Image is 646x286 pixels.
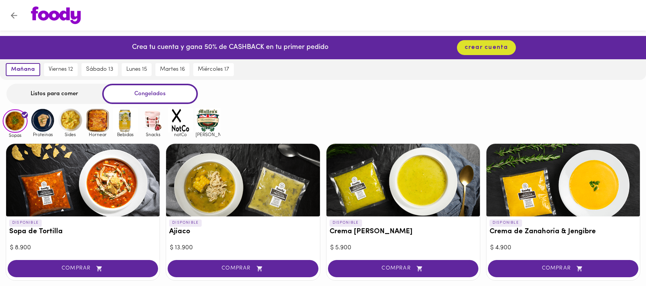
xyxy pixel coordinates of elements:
[457,40,516,55] button: crear cuenta
[7,84,102,104] div: Listos para comer
[193,63,234,76] button: miércoles 17
[8,260,158,277] button: COMPRAR
[85,132,110,137] span: Hornear
[113,108,138,133] img: Bebidas
[166,144,320,216] div: Ajiaco
[5,6,23,25] button: Volver
[602,242,638,278] iframe: Messagebird Livechat Widget
[132,43,328,53] p: Crea tu cuenta y gana 50% de CASHBACK en tu primer pedido
[30,132,55,137] span: Proteinas
[10,244,156,252] div: $ 8.900
[338,265,469,272] span: COMPRAR
[85,108,110,133] img: Hornear
[168,108,193,133] img: notCo
[9,228,157,236] h3: Sopa de Tortilla
[3,133,28,138] span: Sopas
[49,66,73,73] span: viernes 12
[6,144,160,216] div: Sopa de Tortilla
[177,265,308,272] span: COMPRAR
[169,228,316,236] h3: Ajiaco
[3,109,28,133] img: Sopas
[169,219,202,226] p: DISPONIBLE
[140,132,165,137] span: Snacks
[113,132,138,137] span: Bebidas
[126,66,147,73] span: lunes 15
[170,244,316,252] div: $ 13.900
[326,144,480,216] div: Crema del Huerto
[330,219,362,226] p: DISPONIBLE
[82,63,118,76] button: sábado 13
[160,66,185,73] span: martes 16
[328,260,478,277] button: COMPRAR
[44,63,78,76] button: viernes 12
[488,260,638,277] button: COMPRAR
[30,108,55,133] img: Proteinas
[490,244,636,252] div: $ 4.900
[168,260,318,277] button: COMPRAR
[122,63,152,76] button: lunes 15
[196,132,220,137] span: [PERSON_NAME]
[155,63,189,76] button: martes 16
[58,108,83,133] img: Sides
[102,84,198,104] div: Congelados
[489,219,522,226] p: DISPONIBLE
[140,108,165,133] img: Snacks
[9,219,42,226] p: DISPONIBLE
[11,66,35,73] span: mañana
[465,44,508,51] span: crear cuenta
[168,132,193,137] span: notCo
[486,144,640,216] div: Crema de Zanahoria & Jengibre
[86,66,113,73] span: sábado 13
[6,63,40,76] button: mañana
[330,228,477,236] h3: Crema [PERSON_NAME]
[489,228,637,236] h3: Crema de Zanahoria & Jengibre
[31,6,81,24] img: logo.png
[498,265,629,272] span: COMPRAR
[330,244,476,252] div: $ 5.900
[198,66,229,73] span: miércoles 17
[196,108,220,133] img: mullens
[58,132,83,137] span: Sides
[17,265,148,272] span: COMPRAR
